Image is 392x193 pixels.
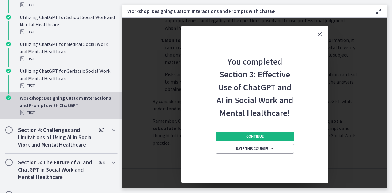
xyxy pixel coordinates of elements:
h2: Section 5: The Future of AI and ChatGPT in Social Work and Mental Healthcare [18,159,93,181]
div: Utilizing ChatGPT for Medical Social Work and Mental Healthcare [20,40,115,62]
i: Completed [6,15,11,20]
h2: You completed Section 3: Effective Use of ChatGPT and AI in Social Work and Mental Healthcare! [214,43,295,119]
div: Text [20,28,115,35]
i: Opens in a new window [270,147,273,150]
div: Text [20,82,115,89]
div: Utilizing ChatGPT for Geriatric Social Work and Mental Healthcare [20,67,115,89]
span: 0 / 4 [99,159,104,166]
span: Continue [246,134,264,139]
div: Workshop: Designing Custom Interactions and Prompts with ChatGPT [20,94,115,116]
i: Completed [6,42,11,46]
button: Close [311,26,328,43]
button: Continue [216,132,294,141]
a: Rate this course! Opens in a new window [216,144,294,154]
div: Utilizing ChatGPT for School Social Work and Mental Healthcare [20,13,115,35]
h3: Workshop: Designing Custom Interactions and Prompts with ChatGPT [127,7,365,15]
span: 0 / 5 [99,126,104,134]
div: Text [20,1,115,9]
div: Text [20,55,115,62]
i: Completed [6,69,11,73]
i: Completed [6,95,11,100]
div: Text [20,109,115,116]
h2: Section 4: Challenges and Limitations of Using AI in Social Work and Mental Healthcare [18,126,93,148]
span: Rate this course! [236,146,273,151]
